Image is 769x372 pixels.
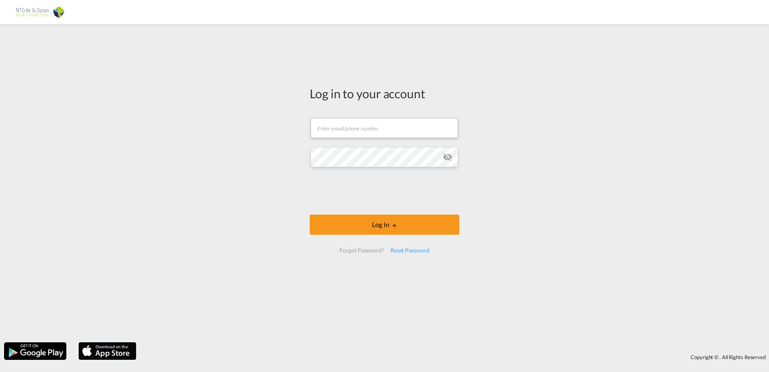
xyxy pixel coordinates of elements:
[140,350,769,364] div: Copyright © . All Rights Reserved
[323,175,446,207] iframe: reCAPTCHA
[310,85,459,102] div: Log in to your account
[12,3,66,21] img: 24501a20ab7611ecb8bce1a71c18ae17.png
[310,215,459,235] button: LOGIN
[336,243,387,258] div: Forgot Password?
[310,118,458,138] input: Enter email/phone number
[443,152,452,162] md-icon: icon-eye-off
[387,243,433,258] div: Reset Password
[78,341,137,361] img: apple.png
[3,341,67,361] img: google.png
